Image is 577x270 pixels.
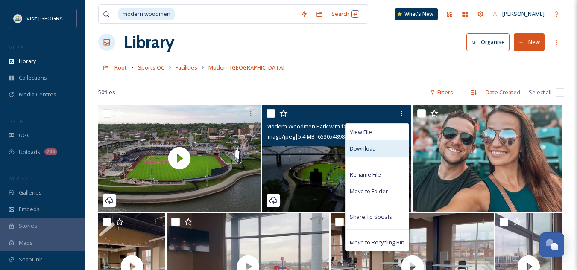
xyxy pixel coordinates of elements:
[9,118,27,125] span: COLLECT
[208,64,284,71] span: Modern [GEOGRAPHIC_DATA]
[208,62,284,73] a: Modern [GEOGRAPHIC_DATA]
[267,133,345,140] span: image/jpeg | 5.4 MB | 6530 x 4898
[488,6,549,22] a: [PERSON_NAME]
[98,105,261,212] img: thumbnail
[502,10,545,17] span: [PERSON_NAME]
[9,175,28,182] span: WIDGETS
[114,64,127,71] span: Root
[176,64,197,71] span: Facilities
[514,33,545,51] button: New
[350,128,372,136] span: View File
[466,33,510,51] button: Organise
[9,44,23,50] span: MEDIA
[44,148,57,155] div: 735
[118,8,175,20] span: modern woodmen
[413,105,562,212] img: Modern Woodmen Park (1).jpg
[19,90,56,99] span: Media Centres
[327,6,363,22] div: Search
[529,88,551,96] span: Select all
[26,14,93,22] span: Visit [GEOGRAPHIC_DATA]
[19,222,37,230] span: Stories
[481,84,524,101] div: Date Created
[350,213,392,221] span: Share To Socials
[19,131,30,139] span: UGC
[425,84,457,101] div: Filters
[395,8,438,20] a: What's New
[114,62,127,73] a: Root
[350,187,388,195] span: Move to Folder
[176,62,197,73] a: Facilities
[466,33,514,51] a: Organise
[19,148,40,156] span: Uploads
[138,64,164,71] span: Sports QC
[138,62,164,73] a: Sports QC
[19,74,47,82] span: Collections
[19,239,33,247] span: Maps
[350,238,404,247] span: Move to Recycling Bin
[267,122,362,130] span: Modern Woodmen Park with fans.jpg
[539,232,564,257] button: Open Chat
[350,171,381,179] span: Rename File
[14,14,22,23] img: QCCVB_VISIT_vert_logo_4c_tagline_122019.svg
[19,205,40,213] span: Embeds
[124,29,174,55] a: Library
[98,88,115,96] span: 50 file s
[19,255,42,264] span: SnapLink
[350,145,376,153] span: Download
[19,189,42,197] span: Galleries
[19,57,36,65] span: Library
[262,105,412,212] img: Modern Woodmen Park with fans.jpg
